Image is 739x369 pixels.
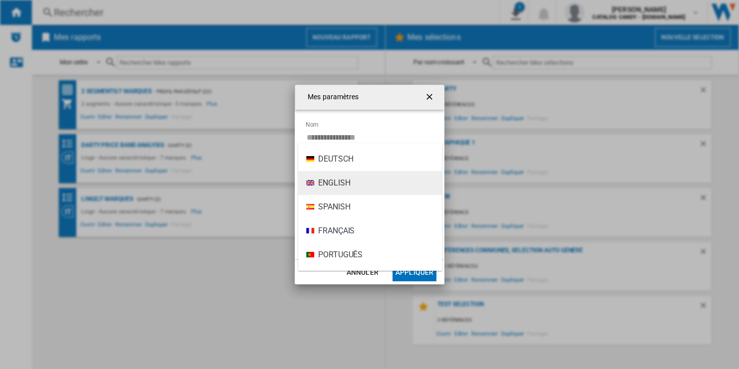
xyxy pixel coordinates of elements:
[306,252,314,257] img: pt_PT.png
[318,178,350,188] span: English
[318,201,350,212] span: Spanish
[318,225,355,236] span: Français
[306,204,314,209] img: es_ES.png
[318,249,363,260] span: Português
[318,154,353,165] span: Deutsch
[306,228,314,233] img: fr_FR.png
[306,156,314,162] img: de_DE.png
[306,180,314,185] img: en_GB.png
